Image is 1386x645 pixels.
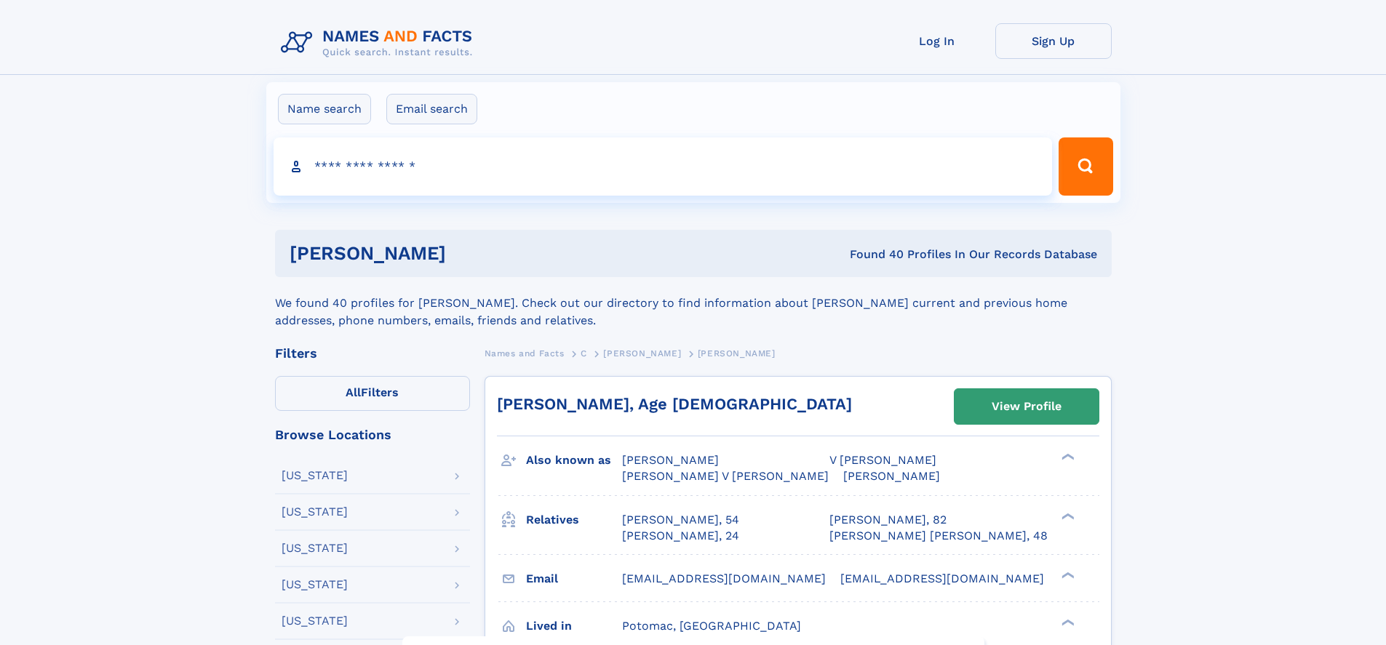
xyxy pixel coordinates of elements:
div: [US_STATE] [282,506,348,518]
a: Names and Facts [485,344,565,362]
span: [PERSON_NAME] [603,348,681,358]
label: Name search [278,94,371,124]
a: Sign Up [995,23,1112,59]
a: View Profile [955,389,1099,424]
div: Filters [275,347,470,360]
span: [PERSON_NAME] [622,453,719,467]
span: V [PERSON_NAME] [829,453,936,467]
a: [PERSON_NAME], 54 [622,512,739,528]
input: search input [274,137,1053,196]
h3: Lived in [526,614,622,638]
span: [EMAIL_ADDRESS][DOMAIN_NAME] [840,572,1044,585]
div: Browse Locations [275,428,470,441]
div: Found 40 Profiles In Our Records Database [648,247,1097,263]
span: [EMAIL_ADDRESS][DOMAIN_NAME] [622,572,826,585]
button: Search Button [1059,137,1112,196]
div: ❯ [1058,452,1075,462]
span: [PERSON_NAME] V [PERSON_NAME] [622,469,829,483]
h3: Email [526,566,622,591]
span: [PERSON_NAME] [843,469,940,483]
span: Potomac, [GEOGRAPHIC_DATA] [622,619,801,633]
div: ❯ [1058,511,1075,521]
div: [US_STATE] [282,615,348,627]
span: C [581,348,587,358]
div: ❯ [1058,617,1075,627]
div: View Profile [992,390,1062,423]
a: [PERSON_NAME], 24 [622,528,739,544]
span: All [346,385,361,399]
div: ❯ [1058,570,1075,580]
a: C [581,344,587,362]
div: [US_STATE] [282,542,348,554]
label: Filters [275,376,470,411]
a: [PERSON_NAME], 82 [829,512,947,528]
span: [PERSON_NAME] [698,348,776,358]
label: Email search [386,94,477,124]
img: Logo Names and Facts [275,23,485,63]
a: Log In [879,23,995,59]
a: [PERSON_NAME] [PERSON_NAME], 48 [829,528,1048,544]
div: We found 40 profiles for [PERSON_NAME]. Check out our directory to find information about [PERSON... [275,277,1112,329]
a: [PERSON_NAME], Age [DEMOGRAPHIC_DATA] [497,395,852,413]
h3: Also known as [526,448,622,473]
div: [US_STATE] [282,470,348,481]
div: [US_STATE] [282,579,348,590]
h3: Relatives [526,508,622,532]
h1: [PERSON_NAME] [290,244,648,263]
a: [PERSON_NAME] [603,344,681,362]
